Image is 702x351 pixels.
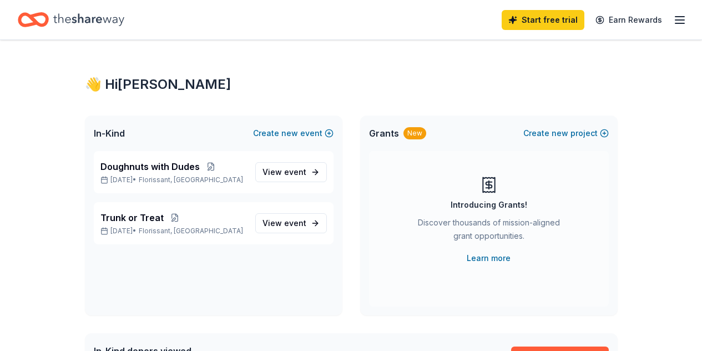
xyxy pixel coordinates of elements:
[403,127,426,139] div: New
[139,175,243,184] span: Florissant, [GEOGRAPHIC_DATA]
[18,7,124,33] a: Home
[589,10,669,30] a: Earn Rewards
[255,213,327,233] a: View event
[502,10,584,30] a: Start free trial
[85,76,618,93] div: 👋 Hi [PERSON_NAME]
[523,127,609,140] button: Createnewproject
[369,127,399,140] span: Grants
[284,218,306,228] span: event
[281,127,298,140] span: new
[100,175,246,184] p: [DATE] •
[255,162,327,182] a: View event
[262,166,306,179] span: View
[94,127,125,140] span: In-Kind
[413,216,564,247] div: Discover thousands of mission-aligned grant opportunities.
[100,227,246,235] p: [DATE] •
[100,160,200,173] span: Doughnuts with Dudes
[253,127,334,140] button: Createnewevent
[262,217,306,230] span: View
[451,198,527,212] div: Introducing Grants!
[284,167,306,177] span: event
[467,252,511,265] a: Learn more
[100,211,164,224] span: Trunk or Treat
[552,127,568,140] span: new
[139,227,243,235] span: Florissant, [GEOGRAPHIC_DATA]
